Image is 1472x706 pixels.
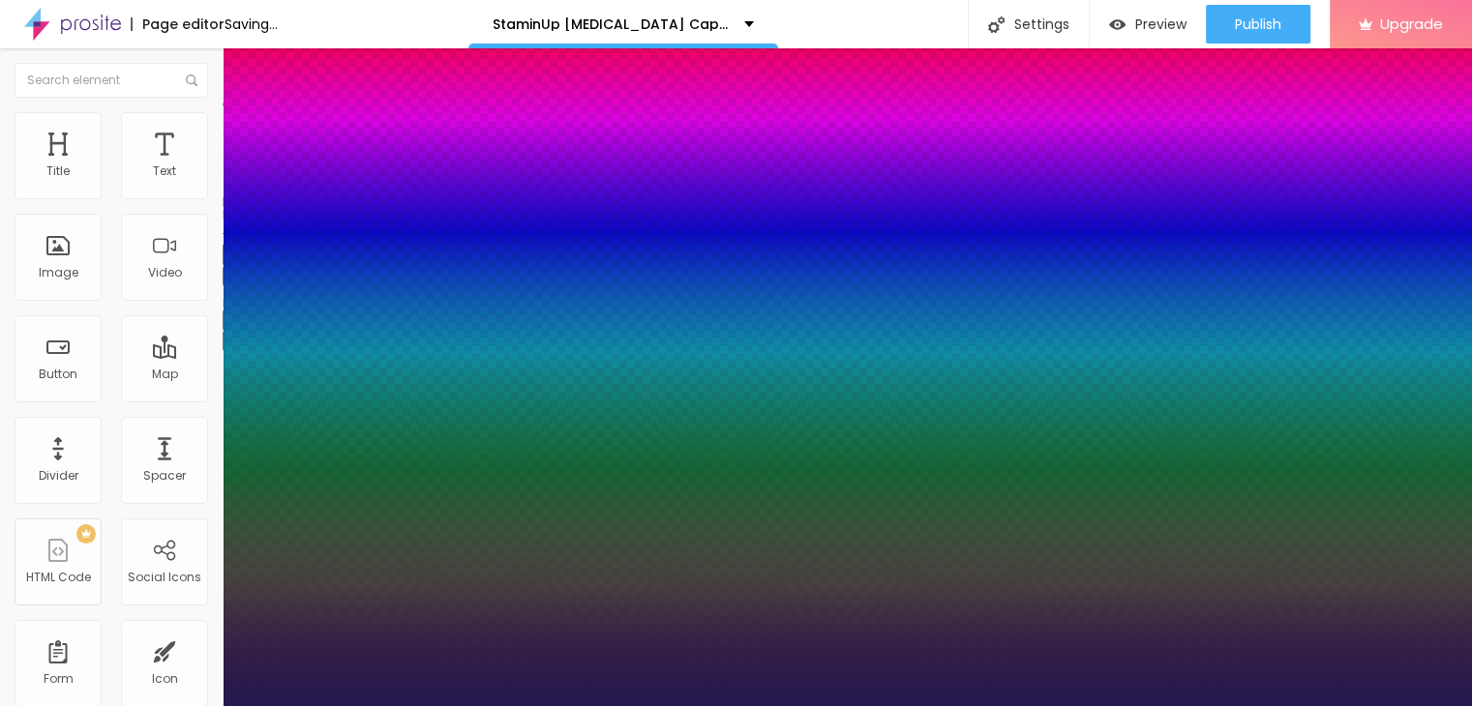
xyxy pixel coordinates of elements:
img: view-1.svg [1109,16,1126,33]
div: Saving... [225,17,278,31]
div: HTML Code [26,571,91,584]
div: Spacer [143,469,186,483]
div: Social Icons [128,571,201,584]
span: Upgrade [1380,15,1443,32]
span: Publish [1235,16,1281,32]
div: Page editor [131,17,225,31]
button: Preview [1090,5,1206,44]
div: Title [46,164,70,178]
div: Video [148,266,182,279]
img: Icone [186,74,197,86]
img: Icone [988,16,1005,33]
div: Button [39,368,77,381]
div: Divider [39,469,78,483]
input: Search element [15,63,208,98]
div: Map [152,368,178,381]
div: Form [44,672,74,686]
div: Text [153,164,176,178]
div: Icon [152,672,178,686]
span: Preview [1135,16,1187,32]
p: StaminUp [MEDICAL_DATA] Capsules [GEOGRAPHIC_DATA] (Official™) - Is It Worth the Hype? [493,17,730,31]
button: Publish [1206,5,1310,44]
div: Image [39,266,78,279]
